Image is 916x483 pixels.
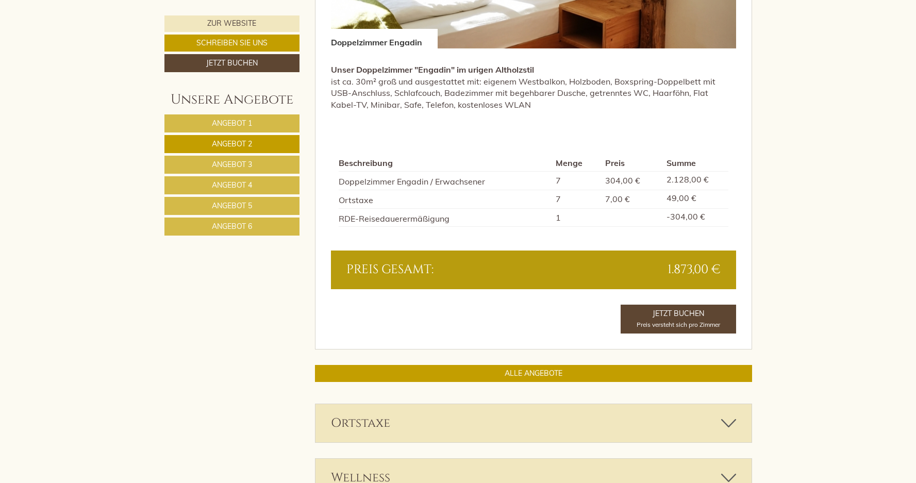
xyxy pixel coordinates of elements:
div: Doppelzimmer Engadin [331,29,438,48]
p: ist ca. 30m² groß und ausgestattet mit: eigenem Westbalkon, Holzboden, Boxspring-Doppelbett mit U... [331,64,736,111]
span: Preis versteht sich pro Zimmer [637,321,720,328]
th: Summe [662,155,728,171]
div: Ortstaxe [315,404,752,442]
a: Zur Website [164,15,299,32]
span: Angebot 4 [212,180,252,190]
span: 304,00 € [605,175,640,186]
span: Angebot 3 [212,160,252,169]
td: RDE-Reisedauerermäßigung [339,208,552,227]
td: 49,00 € [662,190,728,208]
td: Doppelzimmer Engadin / Erwachsener [339,171,552,190]
td: Ortstaxe [339,190,552,208]
th: Beschreibung [339,155,552,171]
td: 7 [552,171,601,190]
strong: Unser Doppelzimmer "Engadin" im urigen Altholzstil [331,64,534,75]
a: Schreiben Sie uns [164,35,299,52]
span: 1.873,00 € [668,261,721,278]
span: Angebot 5 [212,201,252,210]
a: Jetzt buchen [164,54,299,72]
span: Angebot 1 [212,119,252,128]
div: Preis gesamt: [339,261,534,278]
th: Menge [552,155,601,171]
a: ALLE ANGEBOTE [315,365,752,382]
td: -304,00 € [662,208,728,227]
span: Angebot 2 [212,139,252,148]
td: 7 [552,190,601,208]
a: Jetzt BuchenPreis versteht sich pro Zimmer [621,305,736,334]
td: 1 [552,208,601,227]
th: Preis [601,155,662,171]
div: Unsere Angebote [164,90,299,109]
span: 7,00 € [605,194,630,204]
td: 2.128,00 € [662,171,728,190]
span: Angebot 6 [212,222,252,231]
